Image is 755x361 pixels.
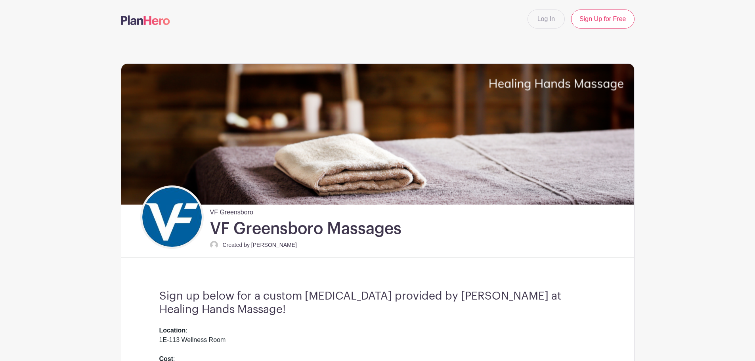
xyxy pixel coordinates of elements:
span: VF Greensboro [210,204,253,217]
img: logo-507f7623f17ff9eddc593b1ce0a138ce2505c220e1c5a4e2b4648c50719b7d32.svg [121,15,170,25]
a: Sign Up for Free [571,10,634,29]
h1: VF Greensboro Massages [210,219,401,239]
img: default-ce2991bfa6775e67f084385cd625a349d9dcbb7a52a09fb2fda1e96e2d18dcdb.png [210,241,218,249]
small: Created by [PERSON_NAME] [223,242,297,248]
h3: Sign up below for a custom [MEDICAL_DATA] provided by [PERSON_NAME] at Healing Hands Massage! [159,290,596,316]
a: Log In [528,10,565,29]
img: VF_Icon_FullColor_CMYK-small.jpg [142,187,202,247]
img: Signup%20Massage.png [121,64,634,204]
strong: Location [159,327,186,334]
